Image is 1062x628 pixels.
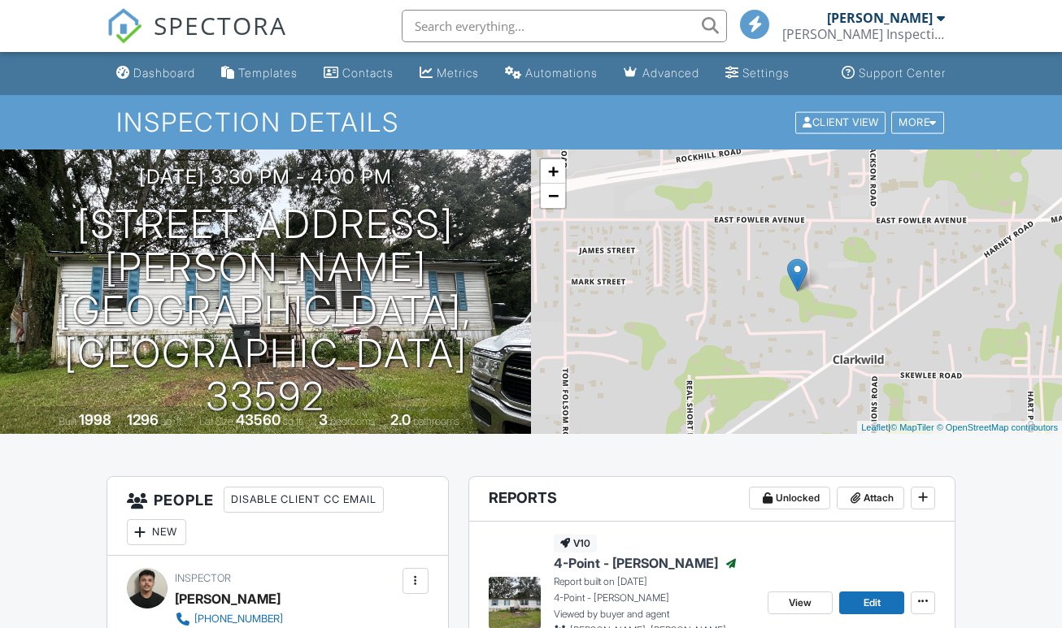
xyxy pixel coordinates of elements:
div: Contacts [342,66,394,80]
div: Disable Client CC Email [224,487,384,513]
div: Client View [795,111,886,133]
a: Client View [794,115,890,128]
div: New [127,519,186,545]
div: Advanced [642,66,699,80]
div: 1998 [79,411,111,428]
a: Dashboard [110,58,202,89]
div: Automations [525,66,598,80]
a: Automations (Basic) [498,58,604,89]
img: The Best Home Inspection Software - Spectora [107,8,142,44]
a: Support Center [835,58,952,89]
span: Built [59,415,76,427]
div: Templates [238,66,298,80]
div: 3 [319,411,328,428]
div: Support Center [859,66,946,80]
input: Search everything... [402,10,727,42]
span: Inspector [175,572,231,584]
a: © OpenStreetMap contributors [937,422,1058,432]
a: [PHONE_NUMBER] [175,611,398,627]
a: Settings [719,58,796,89]
a: Metrics [413,58,485,89]
span: sq. ft. [161,415,184,427]
div: | [857,421,1062,435]
span: bedrooms [330,415,375,427]
span: SPECTORA [154,8,287,42]
a: Zoom in [541,159,565,184]
a: © MapTiler [890,422,934,432]
h1: Inspection Details [116,108,945,136]
div: [PERSON_NAME] [175,587,281,611]
div: 1296 [127,411,159,428]
div: 43560 [236,411,281,428]
div: Dashboard [133,66,195,80]
a: Contacts [317,58,400,89]
a: SPECTORA [107,22,287,56]
a: Templates [215,58,304,89]
div: Metrics [437,66,479,80]
h1: [STREET_ADDRESS][PERSON_NAME] [GEOGRAPHIC_DATA], [GEOGRAPHIC_DATA] 33592 [26,203,505,418]
h3: People [107,477,448,556]
span: bathrooms [413,415,459,427]
a: Leaflet [861,422,888,432]
div: Russell Inspections [782,26,945,42]
div: Settings [742,66,790,80]
span: sq.ft. [283,415,303,427]
h3: [DATE] 3:30 pm - 4:00 pm [139,166,392,188]
div: More [891,111,944,133]
div: [PERSON_NAME] [827,10,933,26]
span: Lot Size [199,415,233,427]
div: [PHONE_NUMBER] [194,613,283,626]
a: Advanced [617,58,706,89]
div: 2.0 [390,411,411,428]
a: Zoom out [541,184,565,208]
